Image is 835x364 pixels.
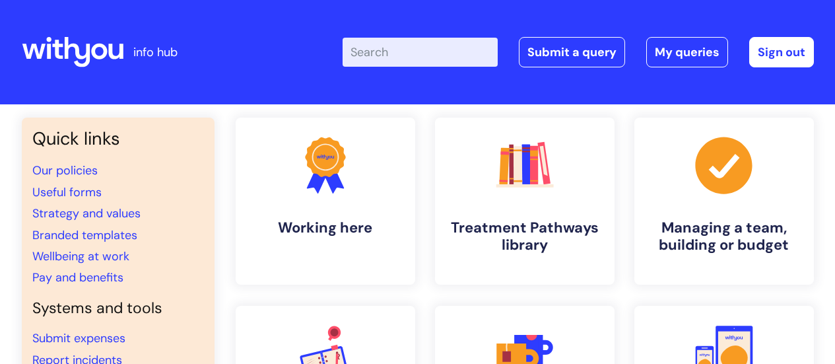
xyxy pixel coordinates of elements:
h4: Treatment Pathways library [446,219,604,254]
div: | - [343,37,814,67]
a: Wellbeing at work [32,248,129,264]
p: info hub [133,42,178,63]
a: Useful forms [32,184,102,200]
a: Strategy and values [32,205,141,221]
input: Search [343,38,498,67]
a: Our policies [32,163,98,178]
h4: Systems and tools [32,299,204,318]
a: Pay and benefits [32,270,123,285]
a: Managing a team, building or budget [634,118,814,285]
a: Submit expenses [32,330,125,346]
a: Treatment Pathways library [435,118,615,285]
a: Branded templates [32,227,137,243]
h4: Working here [246,219,405,237]
a: Working here [236,118,415,285]
a: Sign out [749,37,814,67]
h3: Quick links [32,128,204,149]
a: My queries [646,37,728,67]
a: Submit a query [519,37,625,67]
h4: Managing a team, building or budget [645,219,803,254]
